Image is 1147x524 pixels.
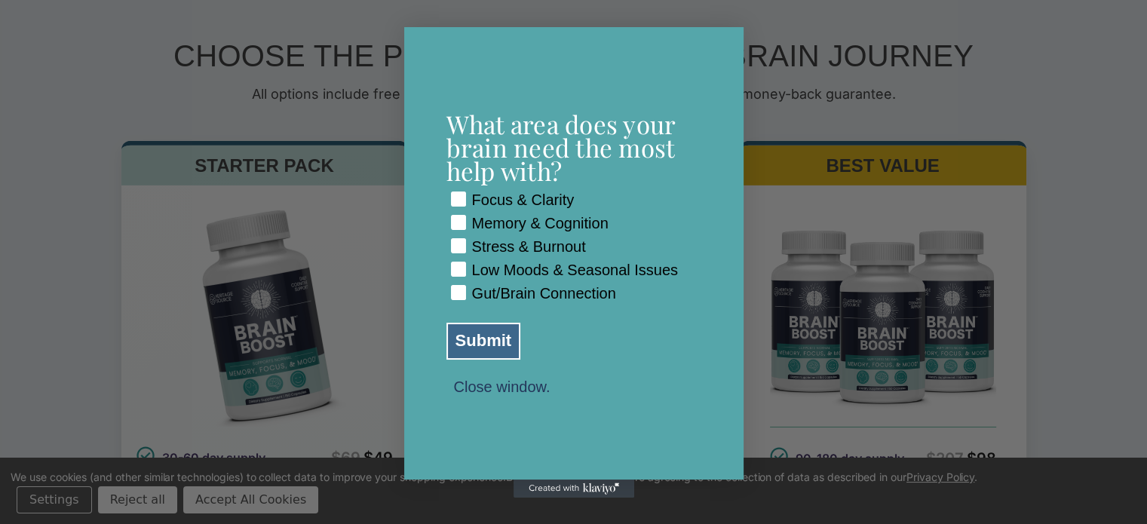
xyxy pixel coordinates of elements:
span: What area does your brain need the most help with? [446,107,676,187]
div: Focus & Clarity [472,192,575,209]
button: Close dialog [711,33,738,60]
a: Created with Klaviyo - opens in a new tab [514,480,634,498]
button: Close window. [446,379,558,393]
div: Memory & Cognition [472,215,609,232]
div: Low Moods & Seasonal Issues [472,262,679,279]
div: Gut/Brain Connection [472,285,616,302]
div: Stress & Burnout [472,238,586,256]
button: Submit [446,323,521,360]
